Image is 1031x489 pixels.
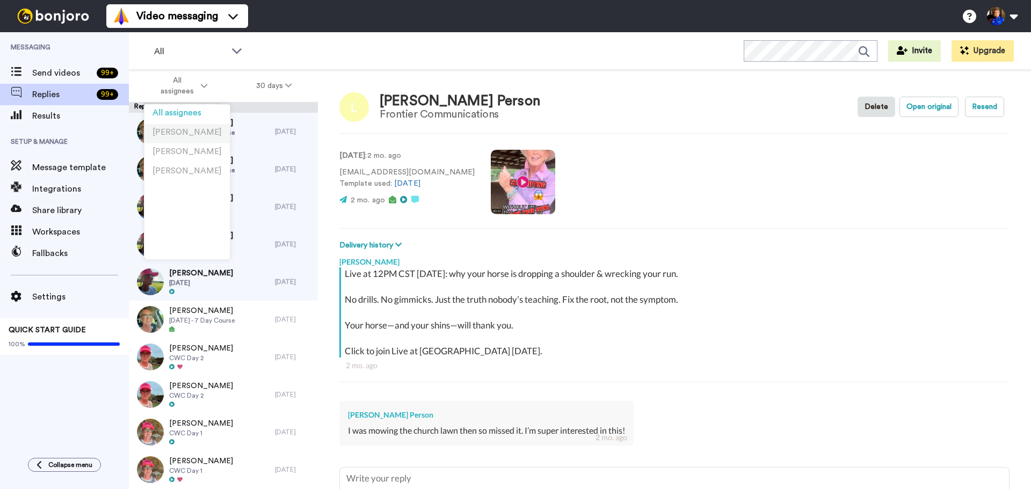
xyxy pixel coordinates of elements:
img: 8e220966-bc14-40cf-a273-41a5d26991d4-thumb.jpg [137,344,164,370]
div: [DATE] [275,465,313,474]
span: Collapse menu [48,461,92,469]
div: [PERSON_NAME] Person [348,410,625,420]
div: [DATE] [275,428,313,436]
div: Frontier Communications [380,108,540,120]
span: CWC Day 1 [169,466,233,475]
a: [PERSON_NAME][DATE][DATE] [129,225,318,263]
div: 99 + [97,68,118,78]
span: [PERSON_NAME] [169,418,233,429]
div: [DATE] [275,315,313,324]
a: [PERSON_NAME]CWC Day 1[DATE] [129,413,318,451]
a: [DATE] [394,180,420,187]
span: [PERSON_NAME] [169,268,233,279]
img: 3449ab53-aaaf-4db0-a6ac-e80e7afddc72-thumb.jpg [137,193,164,220]
button: Collapse menu [28,458,101,472]
div: 99 + [97,89,118,100]
a: [PERSON_NAME]CWC Day 2[DATE] [129,338,318,376]
button: Invite [888,40,941,62]
div: [DATE] [275,165,313,173]
button: Resend [965,97,1004,117]
span: Integrations [32,183,129,195]
img: a406b6fa-c6ce-4d84-a157-2871c4a58653-thumb.jpg [137,306,164,333]
div: Replies [129,102,318,113]
a: [PERSON_NAME]CWC Day 2[DATE] [129,376,318,413]
span: Settings [32,290,129,303]
span: 2 mo. ago [351,196,385,204]
span: [PERSON_NAME] [169,381,233,391]
span: [PERSON_NAME] [153,128,222,136]
div: [DATE] [275,127,313,136]
strong: [DATE] [339,152,365,159]
img: Image of Linnea Person [339,92,369,122]
div: [PERSON_NAME] Person [380,93,540,109]
span: QUICK START GUIDE [9,326,86,334]
span: 100% [9,340,25,348]
span: Message template [32,161,129,174]
span: Share library [32,204,129,217]
div: [DATE] [275,278,313,286]
img: bj-logo-header-white.svg [13,9,93,24]
a: [PERSON_NAME][DATE] - 7 Day Course[DATE] [129,150,318,188]
button: Delivery history [339,239,405,251]
span: All [154,45,226,58]
a: [PERSON_NAME][DATE][DATE] [129,188,318,225]
img: 24c85289-a216-46f3-b3ce-8021e5b0c772-thumb.jpg [137,231,164,258]
span: CWC Day 2 [169,391,233,400]
div: 2 mo. ago [346,360,1003,371]
span: Replies [32,88,92,101]
span: Fallbacks [32,247,129,260]
span: Video messaging [136,9,218,24]
div: [DATE] [275,202,313,211]
button: Upgrade [952,40,1014,62]
span: CWC Day 2 [169,354,233,362]
span: [DATE] [169,279,233,287]
span: [PERSON_NAME] [169,305,235,316]
a: [PERSON_NAME]CWC Day 1[DATE] [129,451,318,488]
img: 8e220966-bc14-40cf-a273-41a5d26991d4-thumb.jpg [137,381,164,408]
img: d237d68b-e138-4de3-ad4e-21f84ea49b6a-thumb.jpg [137,118,164,145]
span: [DATE] - 7 Day Course [169,316,235,325]
span: [PERSON_NAME] [153,167,222,175]
div: I was mowing the church lawn then so missed it. I’m super interested in this! [348,425,625,437]
span: All assignees [153,109,201,117]
span: CWC Day 1 [169,429,233,437]
button: All assignees [131,71,232,101]
img: dacefa83-b0c4-48e6-8358-527dba32d833-thumb.jpg [137,156,164,183]
button: Delete [858,97,895,117]
img: 3754518e-dbff-4ac1-9001-131e253a315b-thumb.jpg [137,419,164,446]
div: [DATE] [275,240,313,249]
a: [PERSON_NAME][DATE] - 7 Day Course[DATE] [129,301,318,338]
span: [PERSON_NAME] [153,148,222,156]
a: [PERSON_NAME][DATE] - 7 Day Course[DATE] [129,113,318,150]
p: [EMAIL_ADDRESS][DOMAIN_NAME] Template used: [339,167,475,189]
img: vm-color.svg [113,8,130,25]
div: [DATE] [275,353,313,361]
button: Open original [899,97,959,117]
div: [PERSON_NAME] [339,251,1010,267]
div: 2 mo. ago [596,432,627,443]
img: 24c85289-a216-46f3-b3ce-8021e5b0c772-thumb.jpg [137,268,164,295]
span: Send videos [32,67,92,79]
span: Workspaces [32,225,129,238]
span: Results [32,110,129,122]
a: [PERSON_NAME][DATE][DATE] [129,263,318,301]
div: [DATE] [275,390,313,399]
img: 879b1678-496c-48ed-bd73-7330deb6d574-thumb.jpg [137,456,164,483]
div: Live at 12PM CST [DATE]: why your horse is dropping a shoulder & wrecking your run. No drills. No... [345,267,1007,357]
span: All assignees [155,75,199,97]
span: [PERSON_NAME] [169,343,233,354]
span: [PERSON_NAME] [169,456,233,466]
p: : 2 mo. ago [339,150,475,162]
button: 30 days [232,76,316,96]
